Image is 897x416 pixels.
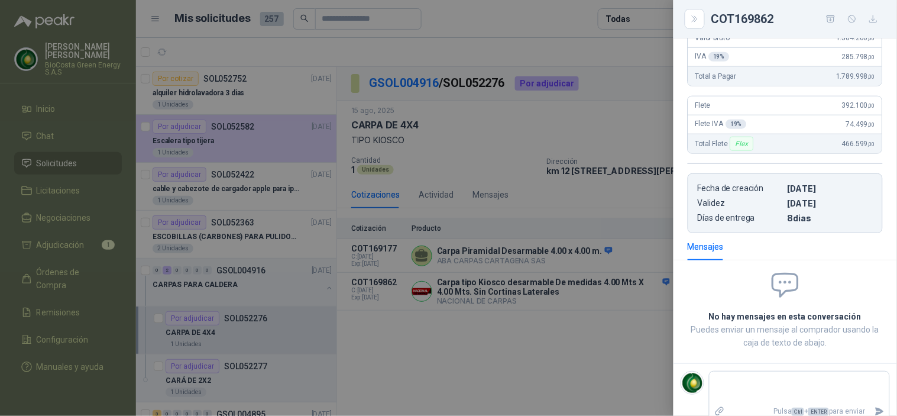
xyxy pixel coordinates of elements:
span: 285.798 [842,53,875,61]
span: ,00 [868,102,875,109]
span: 74.499 [846,120,875,128]
span: Ctrl [792,408,804,416]
p: [DATE] [788,183,873,194]
span: ,00 [868,73,875,80]
div: Flex [730,137,753,151]
span: 1.789.998 [837,72,875,80]
img: Company Logo [681,372,704,394]
div: 19 % [726,120,747,129]
span: 1.504.200 [837,34,875,42]
button: Close [688,12,702,26]
span: Total Flete [695,137,756,151]
span: Valor bruto [695,34,730,42]
span: ,00 [868,121,875,128]
p: [DATE] [788,198,873,208]
span: ,00 [868,141,875,147]
span: 466.599 [842,140,875,148]
span: 392.100 [842,101,875,109]
p: Días de entrega [698,213,783,223]
p: Puedes enviar un mensaje al comprador usando la caja de texto de abajo. [688,323,883,349]
span: Total a Pagar [695,72,737,80]
div: 19 % [709,52,730,62]
span: Flete [695,101,711,109]
span: ENTER [808,408,829,416]
div: Mensajes [688,240,724,253]
div: COT169862 [711,9,883,28]
span: ,00 [868,54,875,60]
p: 8 dias [788,213,873,223]
span: Flete IVA [695,120,747,129]
h2: No hay mensajes en esta conversación [688,310,883,323]
p: Fecha de creación [698,183,783,194]
p: Validez [698,198,783,208]
span: ,00 [868,35,875,41]
span: IVA [695,52,730,62]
